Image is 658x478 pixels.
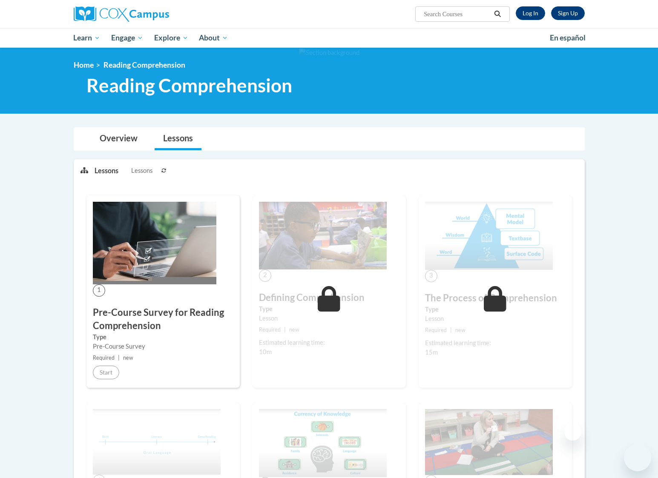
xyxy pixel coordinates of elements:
[425,409,553,475] img: Course Image
[106,28,149,48] a: Engage
[259,409,387,477] img: Course Image
[93,409,221,475] img: Course Image
[491,9,504,19] button: Search
[425,338,566,348] div: Estimated learning time:
[95,166,118,175] p: Lessons
[259,202,387,269] img: Course Image
[61,28,598,48] div: Main menu
[425,202,553,270] img: Course Image
[199,33,228,43] span: About
[103,60,185,69] span: Reading Comprehension
[425,349,438,356] span: 15m
[425,270,437,282] span: 3
[155,128,201,150] a: Lessons
[74,60,94,69] a: Home
[74,6,236,22] a: Cox Campus
[68,28,106,48] a: Learn
[259,314,399,323] div: Lesson
[111,33,143,43] span: Engage
[93,366,119,379] button: Start
[550,33,586,42] span: En español
[193,28,233,48] a: About
[564,424,581,441] iframe: Close message
[259,348,272,355] span: 10m
[93,355,115,361] span: Required
[450,327,452,333] span: |
[425,305,566,314] label: Type
[259,269,271,282] span: 2
[118,355,120,361] span: |
[516,6,545,20] a: Log In
[425,292,566,305] h3: The Process of Comprehension
[93,306,233,332] h3: Pre-Course Survey for Reading Comprehension
[455,327,465,333] span: new
[91,128,146,150] a: Overview
[149,28,194,48] a: Explore
[73,33,100,43] span: Learn
[624,444,651,471] iframe: Button to launch messaging window
[289,326,299,333] span: new
[259,304,399,314] label: Type
[86,74,292,97] span: Reading Comprehension
[259,326,281,333] span: Required
[259,338,399,347] div: Estimated learning time:
[299,48,359,57] img: Section background
[123,355,133,361] span: new
[93,202,216,284] img: Course Image
[425,314,566,323] div: Lesson
[423,9,491,19] input: Search Courses
[93,342,233,351] div: Pre-Course Survey
[259,291,399,304] h3: Defining Comprehension
[284,326,286,333] span: |
[93,332,233,342] label: Type
[154,33,188,43] span: Explore
[131,166,152,175] span: Lessons
[93,284,105,297] span: 1
[551,6,585,20] a: Register
[544,29,591,47] a: En español
[74,6,169,22] img: Cox Campus
[425,327,447,333] span: Required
